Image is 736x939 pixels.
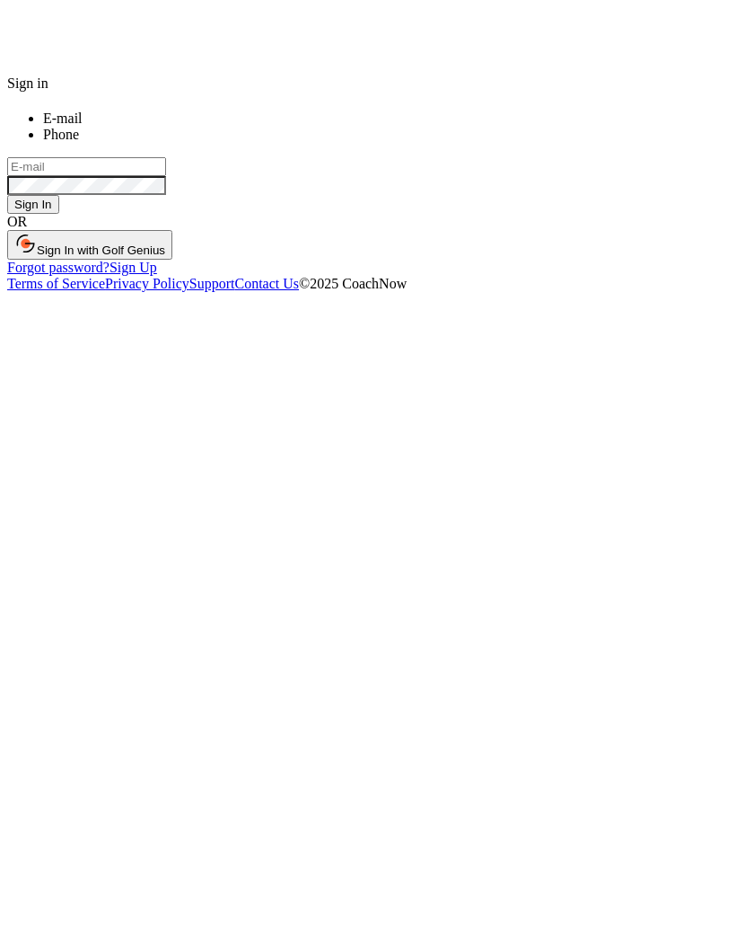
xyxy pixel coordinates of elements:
span: © 2025 CoachNow [299,276,407,291]
input: E-mail [7,157,166,176]
li: Phone [43,127,729,143]
a: Forgot password? [7,260,110,275]
a: Support [189,276,235,291]
div: Sign in [7,75,729,92]
img: BwLJSsUCoWCh5upNqxVrqldRgqLPVwmV24tXu5FoVAoFEpwwqQ3VIfuoInZCoVCoTD4vwADAC3ZFMkVEQFDAAAAAElFTkSuQmCC [7,7,402,72]
img: gg_logo [14,233,37,254]
button: Sign In [7,195,59,214]
a: Contact Us [235,276,300,291]
a: Terms of Service [7,276,105,291]
a: Privacy Policy [105,276,189,291]
span: OR [7,214,27,229]
button: Sign In with Golf Genius [7,230,172,260]
a: Sign Up [110,260,157,275]
li: E-mail [43,111,729,127]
